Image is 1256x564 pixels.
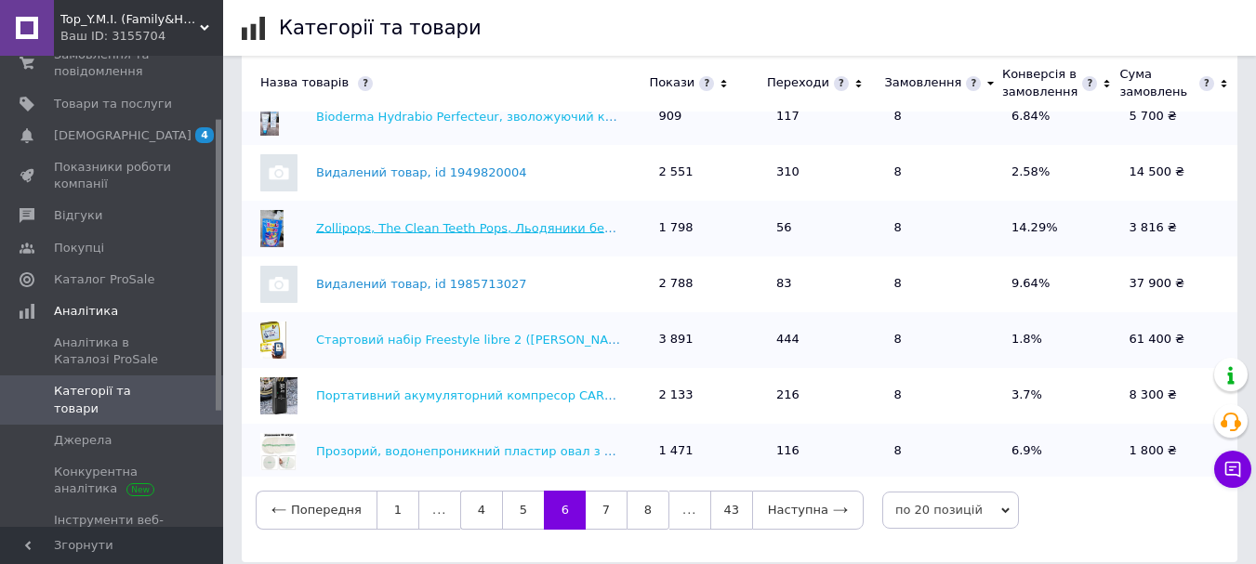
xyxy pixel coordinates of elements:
[1002,312,1120,368] td: 1.8%
[1002,424,1120,479] td: 6.9%
[1119,201,1237,256] td: 3 816 ₴
[316,220,751,234] a: Zollipops, The Clean Teeth Pops, Льодяники без цукру асорті, 25штук
[884,312,1002,368] td: 8
[54,240,104,256] span: Покупці
[1119,145,1237,201] td: 14 500 ₴
[649,424,767,479] td: 1 471
[256,491,377,530] a: Попередня
[1002,201,1120,256] td: 14.29%
[60,28,223,45] div: Ваш ID: 3155704
[1119,256,1237,312] td: 37 900 ₴
[884,201,1002,256] td: 8
[1119,424,1237,479] td: 1 800 ₴
[649,368,767,424] td: 2 133
[260,266,297,303] img: Видалений товар, id 1985713027
[54,46,172,80] span: Замовлення та повідомлення
[54,303,118,320] span: Аналітика
[502,491,544,530] a: 5
[54,127,192,144] span: [DEMOGRAPHIC_DATA]
[1002,368,1120,424] td: 3.7%
[316,443,1069,457] a: Прозорий, водонепроникний пластир овал з антиклейкою серединою для фіксації сенсорів Libre. Пакув...
[884,89,1002,145] td: 8
[1002,145,1120,201] td: 2.58%
[649,89,767,145] td: 909
[60,11,200,28] span: Top_Y.M.I. (Family&Home)
[242,266,640,303] div: Видалений товар, id 1985713027
[316,109,872,123] a: Bioderma Hydrabio Perfecteur, зволожуючий крем для зневодненої шкіри, SPF 30, 40 мл
[260,98,279,136] img: Bioderma Hydrabio Perfecteur, зволожуючий крем для зневодненої шкіри, SPF 30, 40 мл
[884,424,1002,479] td: 8
[54,271,154,288] span: Каталог ProSale
[884,145,1002,201] td: 8
[54,383,172,416] span: Категорії та товари
[460,491,502,530] a: 4
[260,210,284,247] img: Zollipops, The Clean Teeth Pops, Льодяники без цукру асорті, 25штук
[1002,89,1120,145] td: 6.84%
[54,96,172,112] span: Товари та послуги
[649,256,767,312] td: 2 788
[260,377,297,414] img: Портативний акумуляторний компресор CARSUN C3106, насос для шин з повербанком та ліхтариком
[54,207,102,224] span: Відгуки
[586,491,627,530] a: 7
[649,145,767,201] td: 2 551
[767,75,829,92] div: Переходи
[260,321,286,359] img: Стартовий набір Freestyle libre 2 (Фрістайл Лібре 2) Рідер (Reader) + Сенсор (Freestyle Libre 2)
[767,312,885,368] td: 444
[1119,368,1237,424] td: 8 300 ₴
[649,201,767,256] td: 1 798
[260,154,297,191] img: Видалений товар, id 1949820004
[649,75,694,92] div: Покази
[242,75,640,92] div: Назва товарів
[767,145,885,201] td: 310
[260,433,297,470] img: Прозорий, водонепроникний пластир овал з антиклейкою серединою для фіксації сенсорів Libre. Пакув...
[767,256,885,312] td: 83
[1119,312,1237,368] td: 61 400 ₴
[767,424,885,479] td: 116
[752,491,864,530] a: Наступна
[377,491,419,530] a: 1
[669,491,710,530] span: ...
[1119,89,1237,145] td: 5 700 ₴
[54,159,172,192] span: Показники роботи компанії
[316,387,967,401] a: Портативний акумуляторний компресор CARSUN C3106, насос для шин з повербанком та ліхтариком
[242,154,640,191] div: Видалений товар, id 1949820004
[627,491,669,530] a: 8
[316,332,918,346] a: Стартовий набір Freestyle libre 2 ([PERSON_NAME] 2) Рідер (Reader) + Сенсор (Freestyle Libre 2)
[1214,451,1251,488] button: Чат з покупцем
[710,491,752,530] a: 43
[195,127,214,143] span: 4
[279,17,482,39] h1: Категорії та товари
[884,256,1002,312] td: 8
[419,491,460,530] span: ...
[1119,67,1195,100] div: Сума замовлень
[767,89,885,145] td: 117
[1002,256,1120,312] td: 9.64%
[767,201,885,256] td: 56
[882,492,1019,529] span: по 20 позицій
[544,491,586,530] a: 6
[884,75,961,92] div: Замовлення
[54,512,172,545] span: Інструменти веб-аналітики
[54,464,172,497] span: Конкурентна аналітика
[884,368,1002,424] td: 8
[1002,67,1078,100] div: Конверсія в замовлення
[767,368,885,424] td: 216
[649,312,767,368] td: 3 891
[54,334,172,368] span: Аналітика в Каталозі ProSale
[54,432,112,449] span: Джерела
